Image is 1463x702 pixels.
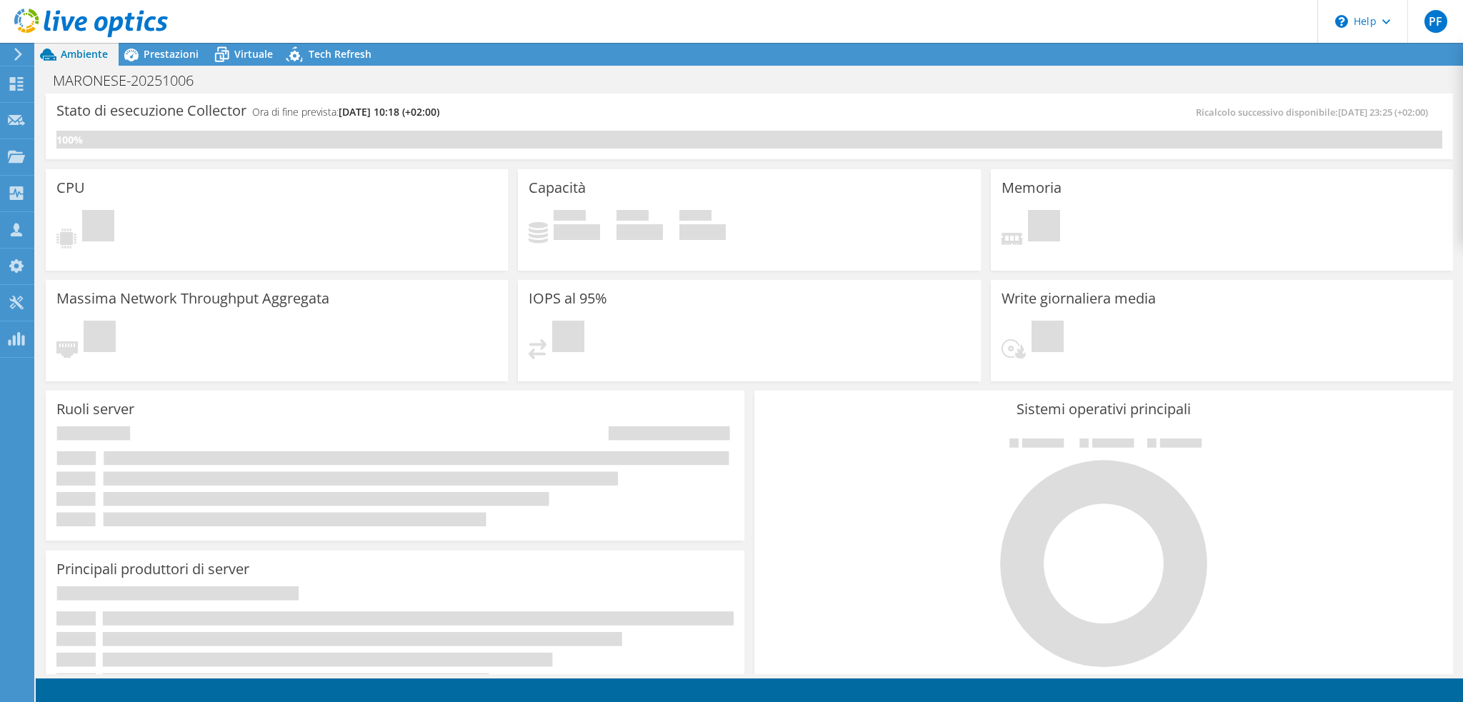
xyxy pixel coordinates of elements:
h3: CPU [56,180,85,196]
span: In uso [554,210,586,224]
h3: Write giornaliera media [1002,291,1156,306]
h3: IOPS al 95% [529,291,607,306]
h4: Ora di fine prevista: [252,104,439,120]
h3: Capacità [529,180,586,196]
h3: Sistemi operativi principali [765,401,1442,417]
span: In sospeso [82,210,114,245]
span: PF [1424,10,1447,33]
h3: Memoria [1002,180,1062,196]
h1: MARONESE-20251006 [46,73,216,89]
h3: Principali produttori di server [56,561,249,577]
span: Ambiente [61,47,108,61]
h4: 0 GiB [616,224,663,240]
span: Totale [679,210,711,224]
svg: \n [1335,15,1348,28]
span: [DATE] 10:18 (+02:00) [339,105,439,119]
h4: 0 GiB [679,224,726,240]
span: Disponibile [616,210,649,224]
span: [DATE] 23:25 (+02:00) [1338,106,1428,119]
span: In sospeso [552,321,584,356]
span: Tech Refresh [309,47,371,61]
h3: Ruoli server [56,401,134,417]
span: Virtuale [234,47,273,61]
span: Prestazioni [144,47,199,61]
h3: Massima Network Throughput Aggregata [56,291,329,306]
span: In sospeso [1032,321,1064,356]
span: In sospeso [84,321,116,356]
h4: 0 GiB [554,224,600,240]
span: In sospeso [1028,210,1060,245]
span: Ricalcolo successivo disponibile: [1196,106,1435,119]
